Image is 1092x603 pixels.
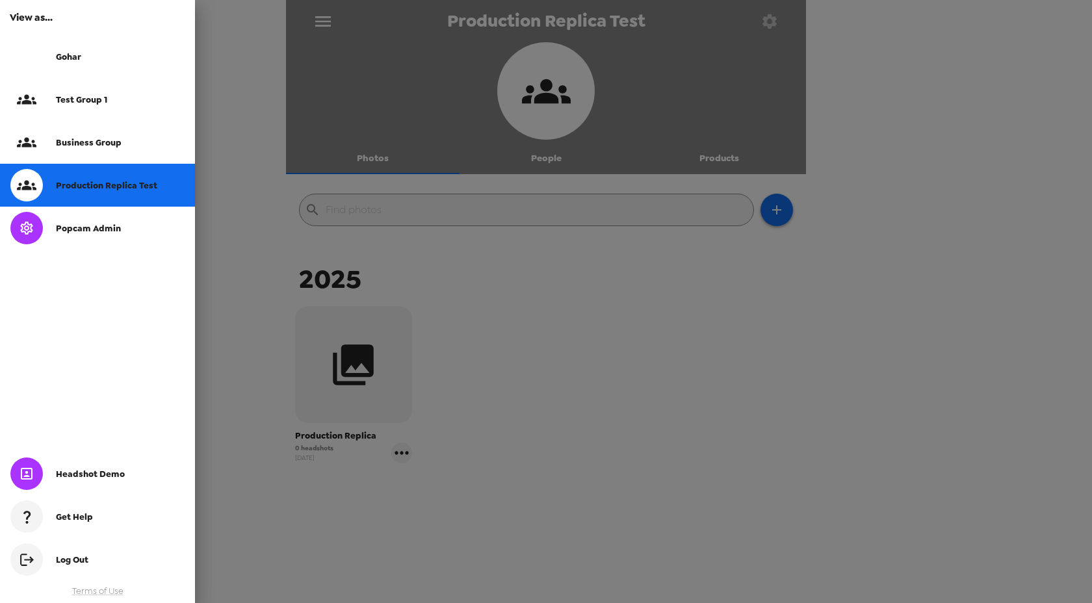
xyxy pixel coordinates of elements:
[56,554,88,565] span: Log Out
[72,585,123,597] a: Terms of Use
[56,180,157,191] span: Production Replica Test
[56,51,81,62] span: Gohar
[56,223,121,234] span: Popcam Admin
[56,137,122,148] span: Business Group
[56,511,93,522] span: Get Help
[10,40,43,73] img: userImage
[10,10,185,25] h6: View as...
[56,468,125,480] span: Headshot Demo
[56,94,107,105] span: Test Group 1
